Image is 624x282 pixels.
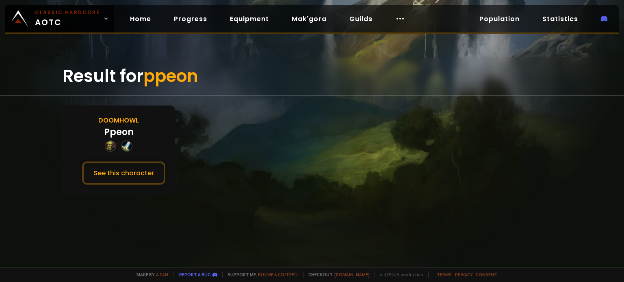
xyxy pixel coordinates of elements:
[63,57,562,95] div: Result for
[258,271,298,278] a: Buy me a coffee
[167,11,214,27] a: Progress
[437,271,452,278] a: Terms
[35,9,100,16] small: Classic Hardcore
[285,11,333,27] a: Mak'gora
[179,271,211,278] a: Report a bug
[35,9,100,28] span: AOTC
[473,11,526,27] a: Population
[455,271,472,278] a: Privacy
[343,11,379,27] a: Guilds
[104,125,134,139] div: Ppeon
[132,271,168,278] span: Made by
[222,271,298,278] span: Support me,
[476,271,497,278] a: Consent
[143,64,198,88] span: ppeon
[334,271,370,278] a: [DOMAIN_NAME]
[82,161,165,185] button: See this character
[123,11,158,27] a: Home
[98,115,139,125] div: Doomhowl
[156,271,168,278] a: a fan
[303,271,370,278] span: Checkout
[375,271,423,278] span: v. d752d5 - production
[5,5,114,32] a: Classic HardcoreAOTC
[223,11,275,27] a: Equipment
[536,11,585,27] a: Statistics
